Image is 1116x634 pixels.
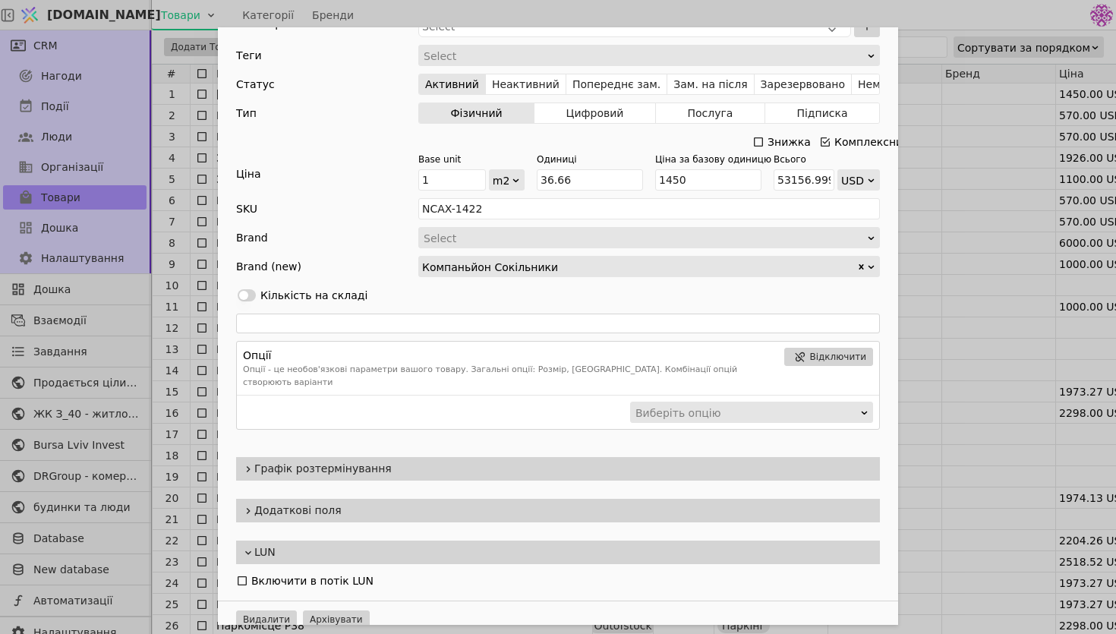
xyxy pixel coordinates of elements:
button: Зарезервовано [755,74,852,95]
div: m2 [493,170,511,191]
div: Ціна за базову одиницю [655,153,752,166]
button: Неактивний [486,74,566,95]
button: Фізичний [419,103,534,124]
p: Опції - це необов'язкові параметри вашого товару. Загальні опції: Розмір, [GEOGRAPHIC_DATA]. Комб... [243,364,778,389]
div: Brand (new) [236,256,301,277]
div: Теги [236,45,262,66]
button: Активний [419,74,486,95]
button: Цифровий [534,103,656,124]
div: Add Opportunity [218,27,898,625]
div: Ціна [236,166,418,191]
span: Додаткові поля [254,503,874,519]
div: Тип [236,103,257,124]
h3: Опції [243,348,778,364]
button: Немає [852,74,899,95]
button: Послуга [656,103,765,124]
div: Всього [774,153,871,166]
button: Підписка [765,103,879,124]
div: Select [424,228,865,249]
div: Виберіть опцію [635,402,858,424]
button: Архівувати [303,610,370,629]
div: Статус [236,74,275,95]
div: Base unit [418,153,515,166]
button: Попереднє зам. [566,74,667,95]
div: Компаньйон Сокільники [422,257,856,276]
div: SKU [236,198,257,219]
span: Графік розтермінування [254,461,874,477]
button: Відключити [784,348,873,366]
div: Знижка [768,131,811,153]
div: Одиниці [537,153,634,166]
div: USD [841,170,866,191]
div: Кількість на складі [260,288,367,304]
button: Зам. на після [667,74,754,95]
button: Видалити [236,610,297,629]
div: Brand [236,227,268,248]
div: Комплексний [834,131,910,153]
span: LUN [254,544,874,560]
div: Включити в потік LUN [251,570,374,591]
